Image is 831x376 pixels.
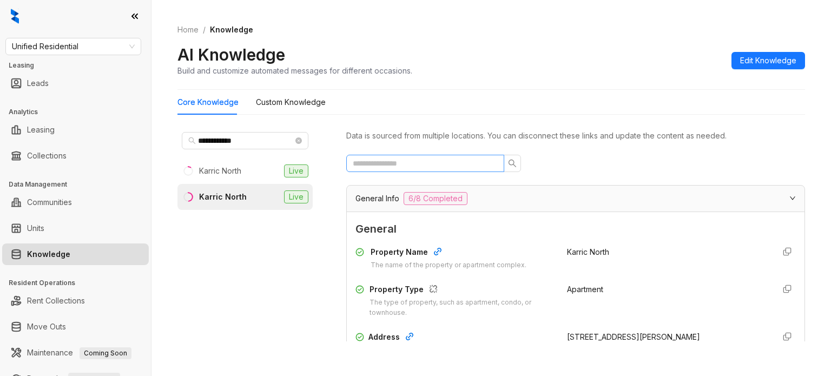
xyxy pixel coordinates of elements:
[347,186,804,212] div: General Info6/8 Completed
[355,193,399,205] span: General Info
[2,217,149,239] li: Units
[368,331,554,345] div: Address
[12,38,135,55] span: Unified Residential
[2,290,149,312] li: Rent Collections
[370,298,553,318] div: The type of property, such as apartment, condo, or townhouse.
[295,137,302,144] span: close-circle
[567,331,766,343] div: [STREET_ADDRESS][PERSON_NAME]
[9,61,151,70] h3: Leasing
[2,192,149,213] li: Communities
[177,44,285,65] h2: AI Knowledge
[346,130,805,142] div: Data is sourced from multiple locations. You can disconnect these links and update the content as...
[27,72,49,94] a: Leads
[2,72,149,94] li: Leads
[567,285,603,294] span: Apartment
[2,342,149,364] li: Maintenance
[177,65,412,76] div: Build and customize automated messages for different occasions.
[27,145,67,167] a: Collections
[9,107,151,117] h3: Analytics
[203,24,206,36] li: /
[27,217,44,239] a: Units
[2,243,149,265] li: Knowledge
[284,164,308,177] span: Live
[27,119,55,141] a: Leasing
[789,195,796,201] span: expanded
[175,24,201,36] a: Home
[188,137,196,144] span: search
[508,159,517,168] span: search
[370,283,553,298] div: Property Type
[27,316,66,338] a: Move Outs
[199,191,247,203] div: Karric North
[80,347,131,359] span: Coming Soon
[256,96,326,108] div: Custom Knowledge
[9,278,151,288] h3: Resident Operations
[567,247,609,256] span: Karric North
[404,192,467,205] span: 6/8 Completed
[2,316,149,338] li: Move Outs
[355,221,796,238] span: General
[177,96,239,108] div: Core Knowledge
[11,9,19,24] img: logo
[27,243,70,265] a: Knowledge
[27,290,85,312] a: Rent Collections
[199,165,241,177] div: Karric North
[371,260,526,271] div: The name of the property or apartment complex.
[9,180,151,189] h3: Data Management
[371,246,526,260] div: Property Name
[2,119,149,141] li: Leasing
[731,52,805,69] button: Edit Knowledge
[2,145,149,167] li: Collections
[284,190,308,203] span: Live
[210,25,253,34] span: Knowledge
[740,55,796,67] span: Edit Knowledge
[27,192,72,213] a: Communities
